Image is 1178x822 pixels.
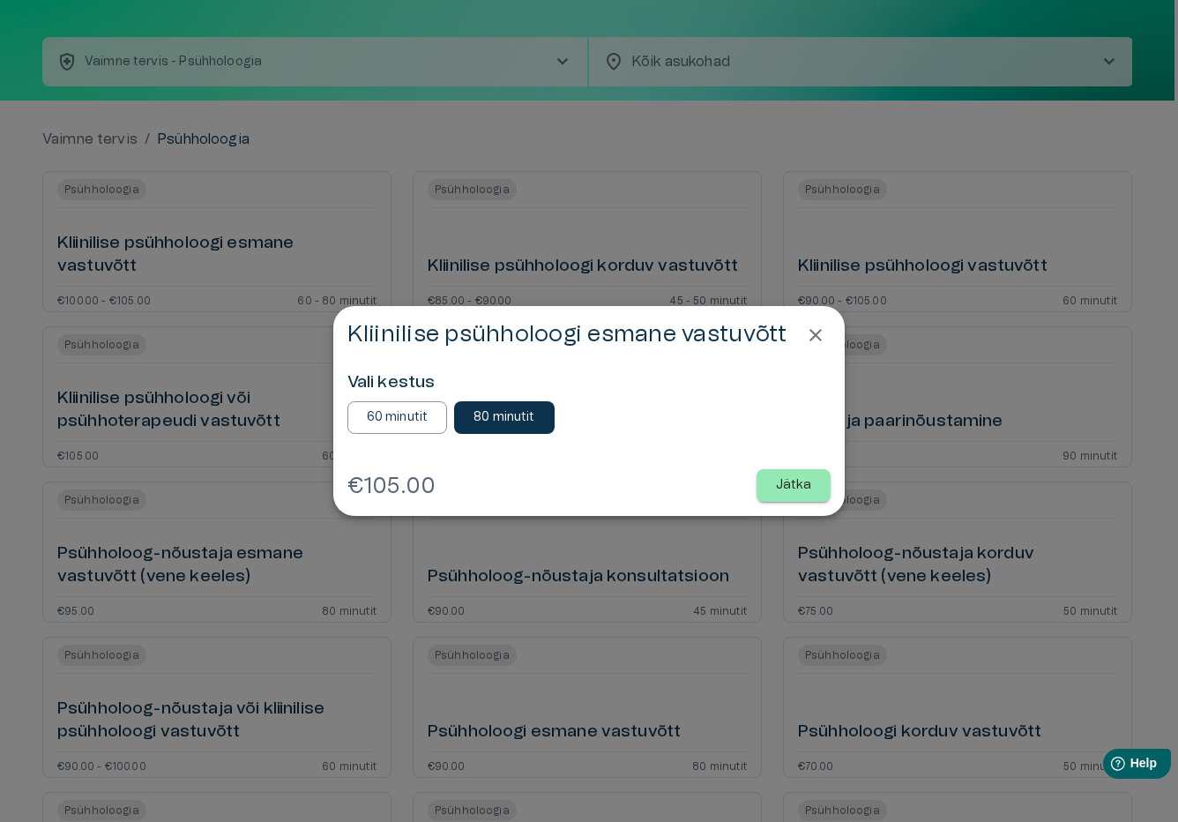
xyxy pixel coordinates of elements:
iframe: Help widget launcher [1040,742,1178,791]
button: Close [801,320,831,350]
button: Jätka [757,469,831,502]
button: 80 minutit [454,401,555,434]
button: 60 minutit [347,401,448,434]
p: 60 minutit [367,408,429,427]
p: Jätka [776,476,812,495]
h4: €105.00 [347,472,436,500]
p: 80 minutit [473,408,535,427]
h6: Vali kestus [347,371,831,395]
h4: Kliinilise psühholoogi esmane vastuvõtt [347,320,787,348]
